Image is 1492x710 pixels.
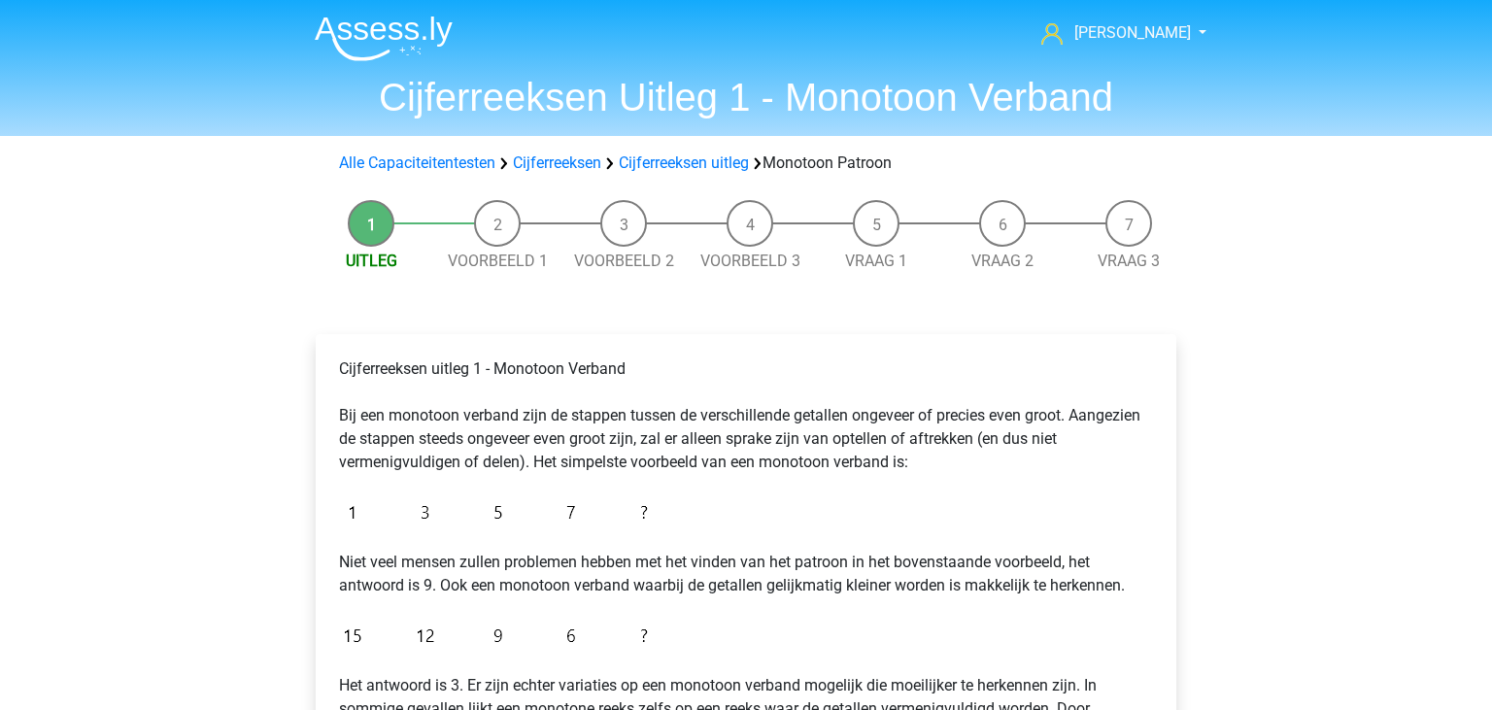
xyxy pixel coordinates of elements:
[700,252,800,270] a: Voorbeeld 3
[845,252,907,270] a: Vraag 1
[331,152,1161,175] div: Monotoon Patroon
[299,74,1193,120] h1: Cijferreeksen Uitleg 1 - Monotoon Verband
[339,551,1153,597] p: Niet veel mensen zullen problemen hebben met het vinden van het patroon in het bovenstaande voorb...
[1034,21,1193,45] a: [PERSON_NAME]
[315,16,453,61] img: Assessly
[574,252,674,270] a: Voorbeeld 2
[339,613,658,659] img: Figure sequences Example 2.png
[1074,23,1191,42] span: [PERSON_NAME]
[619,153,749,172] a: Cijferreeksen uitleg
[339,357,1153,474] p: Cijferreeksen uitleg 1 - Monotoon Verband Bij een monotoon verband zijn de stappen tussen de vers...
[346,252,397,270] a: Uitleg
[339,153,495,172] a: Alle Capaciteitentesten
[1098,252,1160,270] a: Vraag 3
[339,490,658,535] img: Figure sequences Example 1.png
[971,252,1034,270] a: Vraag 2
[448,252,548,270] a: Voorbeeld 1
[513,153,601,172] a: Cijferreeksen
